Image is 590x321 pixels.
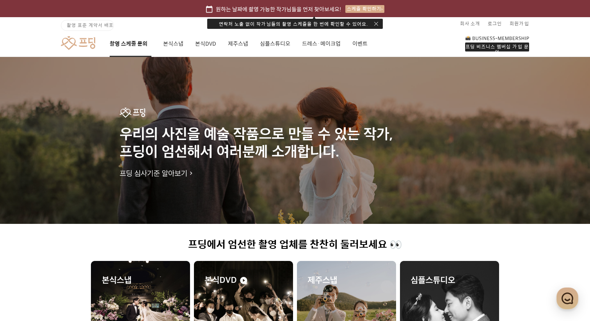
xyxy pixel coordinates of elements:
div: 프딩 비즈니스 멤버십 가입 문의 [465,43,529,51]
div: 스케줄 확인하기 [345,5,384,13]
a: 홈 [2,247,52,267]
a: 촬영 표준 계약서 배포 [61,20,114,31]
a: 프딩 비즈니스 멤버십 가입 문의 [465,35,529,51]
a: 제주스냅 [228,30,248,57]
h1: 프딩에서 엄선한 촬영 업체를 찬찬히 둘러보세요 👀 [91,239,499,251]
a: 회사 소개 [460,17,480,30]
a: 본식스냅 [163,30,183,57]
div: 연락처 노출 없이 작가님들의 촬영 스케줄을 한 번에 확인할 수 있어요. [207,19,383,29]
a: 회원가입 [510,17,529,30]
a: 로그인 [488,17,502,30]
span: 촬영 표준 계약서 배포 [67,21,114,28]
span: 원하는 날짜에 촬영 가능한 작가님들을 먼저 찾아보세요! [216,5,341,13]
a: 본식DVD [195,30,216,57]
span: 대화 [71,259,81,266]
a: 설정 [101,247,150,267]
a: 드레스·메이크업 [302,30,341,57]
a: 심플스튜디오 [260,30,290,57]
span: 설정 [121,259,130,265]
a: 이벤트 [352,30,368,57]
a: 대화 [52,247,101,267]
a: 촬영 스케줄 문의 [110,30,151,57]
span: 홈 [25,259,29,265]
